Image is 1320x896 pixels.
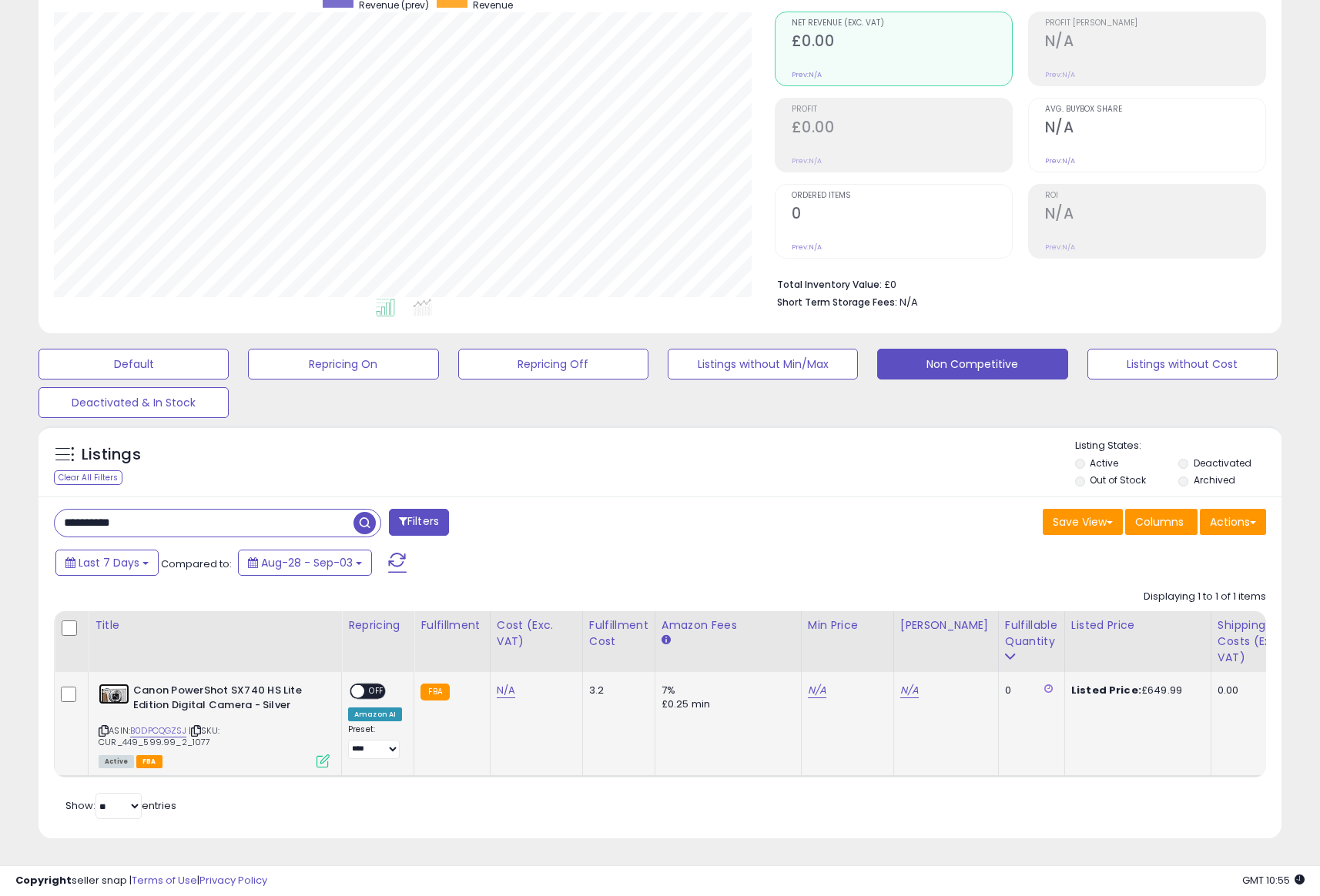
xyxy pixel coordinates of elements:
[99,755,134,768] span: All listings currently available for purchase on Amazon
[1045,70,1075,79] small: Prev: N/A
[364,685,389,698] span: OFF
[497,683,515,698] a: N/A
[161,557,232,571] span: Compared to:
[39,349,229,379] button: Default
[95,617,335,634] div: Title
[99,684,129,704] img: 41NHHS+16KL._SL40_.jpg
[900,617,992,634] div: [PERSON_NAME]
[348,707,402,721] div: Amazon AI
[777,296,897,309] b: Short Term Storage Fees:
[1242,873,1305,888] span: 2025-09-11 10:55 GMT
[1071,617,1204,634] div: Listed Price
[348,617,407,634] div: Repricing
[777,274,1255,293] li: £0
[668,349,858,379] button: Listings without Min/Max
[1045,156,1075,165] small: Prev: N/A
[777,278,882,291] b: Total Inventory Value:
[15,873,72,888] strong: Copyright
[792,19,1012,28] span: Net Revenue (Exc. VAT)
[1071,684,1199,697] div: £649.99
[1144,590,1266,604] div: Displaying 1 to 1 of 1 items
[39,387,229,418] button: Deactivated & In Stock
[79,555,139,570] span: Last 7 Days
[1045,205,1265,226] h2: N/A
[136,755,162,768] span: FBA
[808,683,826,698] a: N/A
[1045,19,1265,28] span: Profit [PERSON_NAME]
[792,156,822,165] small: Prev: N/A
[199,873,267,888] a: Privacy Policy
[238,550,372,576] button: Aug-28 - Sep-03
[261,555,353,570] span: Aug-28 - Sep-03
[420,617,483,634] div: Fulfillment
[1043,509,1123,535] button: Save View
[65,798,176,813] span: Show: entries
[792,32,1012,53] h2: £0.00
[792,192,1012,200] span: Ordered Items
[900,683,919,698] a: N/A
[1045,32,1265,53] h2: N/A
[420,684,449,700] small: FBA
[1005,684,1053,697] div: 0
[589,684,643,697] div: 3.2
[55,550,159,576] button: Last 7 Days
[1194,473,1235,486] label: Archived
[1075,439,1281,453] p: Listing States:
[132,873,197,888] a: Terms of Use
[99,684,330,766] div: ASIN:
[662,684,789,697] div: 7%
[1218,617,1297,666] div: Shipping Costs (Exc. VAT)
[1125,509,1198,535] button: Columns
[1218,684,1292,697] div: 0.00
[1194,456,1251,470] label: Deactivated
[458,349,648,379] button: Repricing Off
[792,119,1012,139] h2: £0.00
[1045,105,1265,114] span: Avg. Buybox Share
[1135,514,1184,530] span: Columns
[792,70,822,79] small: Prev: N/A
[1090,473,1146,486] label: Out of Stock
[792,205,1012,226] h2: 0
[1071,683,1141,697] b: Listed Price:
[589,617,648,650] div: Fulfillment Cost
[900,295,918,309] span: N/A
[792,242,822,252] small: Prev: N/A
[15,874,267,888] div: seller snap | |
[248,349,438,379] button: Repricing On
[348,724,402,759] div: Preset:
[662,697,789,711] div: £0.25 min
[1045,242,1075,252] small: Prev: N/A
[82,444,141,466] h5: Listings
[130,724,186,737] a: B0DPCQGZSJ
[497,617,576,650] div: Cost (Exc. VAT)
[133,684,320,716] b: Canon PowerShot SX740 HS Lite Edition Digital Camera - Silver
[99,724,219,747] span: | SKU: CUR_449_599.99_2_1077
[1090,456,1118,470] label: Active
[1087,349,1278,379] button: Listings without Cost
[54,470,122,485] div: Clear All Filters
[1005,617,1058,650] div: Fulfillable Quantity
[877,349,1067,379] button: Non Competitive
[662,634,671,647] small: Amazon Fees.
[808,617,887,634] div: Min Price
[389,509,449,536] button: Filters
[1200,509,1266,535] button: Actions
[1045,119,1265,139] h2: N/A
[662,617,795,634] div: Amazon Fees
[792,105,1012,114] span: Profit
[1045,192,1265,200] span: ROI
